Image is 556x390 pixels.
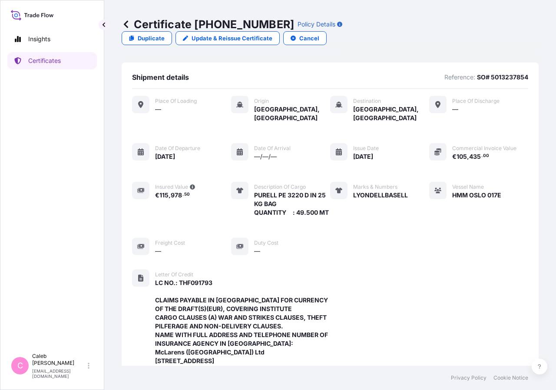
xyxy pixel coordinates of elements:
button: Cancel [283,31,327,45]
span: 50 [184,193,190,196]
span: Date of arrival [254,145,291,152]
span: Shipment details [132,73,189,82]
p: Cancel [299,34,319,43]
span: Freight Cost [155,239,185,246]
span: [DATE] [155,152,175,161]
span: 00 [483,154,489,157]
span: Description of cargo [254,184,306,190]
span: [GEOGRAPHIC_DATA], [GEOGRAPHIC_DATA] [353,105,429,122]
span: Marks & Numbers [353,184,397,190]
a: Privacy Policy [451,374,486,381]
span: Duty Cost [254,239,278,246]
span: Letter of Credit [155,271,193,278]
span: . [481,154,483,157]
span: , [169,192,171,198]
a: Cookie Notice [493,374,528,381]
span: —/—/— [254,152,277,161]
span: € [155,192,159,198]
span: Commercial Invoice Value [452,145,516,152]
p: Certificates [28,56,61,65]
span: — [155,105,161,114]
p: Reference: [444,73,475,82]
p: SO# 5013237854 [477,73,528,82]
span: Insured Value [155,184,188,190]
span: C [17,361,23,370]
a: Insights [7,30,97,48]
span: 105 [457,154,467,160]
span: , [467,154,469,160]
span: — [155,247,161,256]
a: Certificates [7,52,97,69]
p: Policy Details [298,20,335,29]
span: . [182,193,184,196]
span: Destination [353,98,381,105]
span: 115 [159,192,169,198]
span: 978 [171,192,182,198]
span: 435 [469,154,481,160]
span: Place of discharge [452,98,500,105]
p: [EMAIL_ADDRESS][DOMAIN_NAME] [32,368,86,379]
p: Update & Reissue Certificate [192,34,272,43]
p: Duplicate [138,34,165,43]
span: — [452,105,458,114]
span: HMM OSLO 017E [452,191,501,200]
p: Certificate [PHONE_NUMBER] [122,17,294,31]
span: [GEOGRAPHIC_DATA], [GEOGRAPHIC_DATA] [254,105,330,122]
a: Duplicate [122,31,172,45]
span: Date of departure [155,145,200,152]
span: € [452,154,457,160]
span: — [254,247,260,256]
span: PURELL PE 3220 D IN 25 KG BAG QUANTITY : 49.500 MT [254,191,330,217]
span: [DATE] [353,152,373,161]
span: Issue Date [353,145,379,152]
span: Origin [254,98,269,105]
p: Insights [28,35,50,43]
p: Caleb [PERSON_NAME] [32,353,86,367]
span: Place of Loading [155,98,197,105]
a: Update & Reissue Certificate [175,31,280,45]
span: LYONDELLBASELL [353,191,408,200]
span: Vessel Name [452,184,484,190]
